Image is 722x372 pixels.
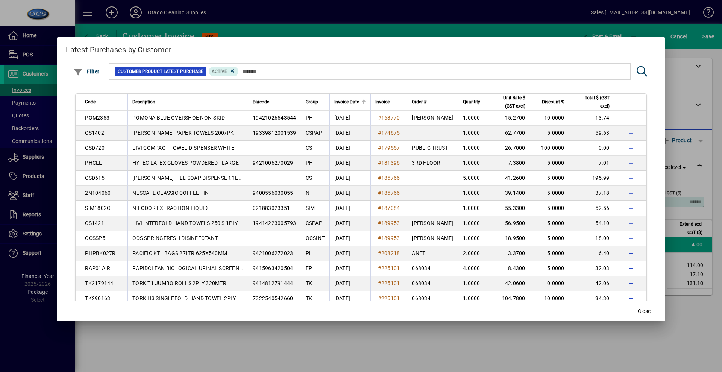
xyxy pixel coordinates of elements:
[378,190,381,196] span: #
[132,190,209,196] span: NESCAFE CLASSIC COFFEE TIN
[329,201,370,216] td: [DATE]
[253,295,293,301] span: 7322540542660
[541,98,571,106] div: Discount %
[575,111,620,126] td: 13.74
[463,98,480,106] span: Quantity
[375,98,403,106] div: Invoice
[638,307,651,315] span: Close
[575,186,620,201] td: 37.18
[132,235,218,241] span: OCS SPRINGFRESH DISINFECTANT
[496,94,532,110] div: Unit Rate $ (GST excl)
[536,111,575,126] td: 10.0000
[491,276,536,291] td: 42.0600
[491,171,536,186] td: 41.2600
[407,291,458,306] td: 068034
[375,174,403,182] a: #185766
[458,171,491,186] td: 5.0000
[536,276,575,291] td: 0.0000
[458,186,491,201] td: 1.0000
[536,261,575,276] td: 5.0000
[306,220,322,226] span: CSPAP
[375,264,403,272] a: #225101
[575,141,620,156] td: 0.00
[85,235,105,241] span: OCSSP5
[329,111,370,126] td: [DATE]
[536,291,575,306] td: 10.0000
[306,205,315,211] span: SIM
[378,145,381,151] span: #
[132,205,208,211] span: NILODOR EXTRACTION LIQUID
[496,94,525,110] span: Unit Rate $ (GST excl)
[463,98,487,106] div: Quantity
[491,111,536,126] td: 15.2700
[85,115,109,121] span: POM2353
[381,175,400,181] span: 185766
[458,231,491,246] td: 1.0000
[378,280,381,286] span: #
[306,265,312,271] span: FP
[381,205,400,211] span: 187084
[209,67,239,76] mat-chip: Product Activation Status: Active
[381,145,400,151] span: 179557
[329,216,370,231] td: [DATE]
[491,186,536,201] td: 39.1400
[132,250,227,256] span: PACIFIC KTL BAGS 27LTR 625X540MM
[306,280,312,286] span: TK
[491,216,536,231] td: 56.9500
[458,141,491,156] td: 1.0000
[85,280,113,286] span: TK2179144
[306,295,312,301] span: TK
[381,130,400,136] span: 174675
[381,250,400,256] span: 208218
[375,204,403,212] a: #187084
[85,130,104,136] span: CS1402
[132,160,239,166] span: HYTEC LATEX GLOVES POWDERED - LARGE
[575,231,620,246] td: 18.00
[575,201,620,216] td: 52.56
[85,190,111,196] span: 2N104060
[57,37,665,59] h2: Latest Purchases by Customer
[85,205,110,211] span: SIM1802C
[132,220,238,226] span: LIVI INTERFOLD HAND TOWELS 250'S 1PLY
[378,130,381,136] span: #
[458,216,491,231] td: 1.0000
[72,65,102,78] button: Filter
[306,145,312,151] span: CS
[407,261,458,276] td: 068034
[334,98,366,106] div: Invoice Date
[458,246,491,261] td: 2.0000
[378,250,381,256] span: #
[407,276,458,291] td: 068034
[85,98,96,106] span: Code
[491,261,536,276] td: 8.4300
[306,98,318,106] span: Group
[378,115,381,121] span: #
[375,189,403,197] a: #185766
[458,156,491,171] td: 1.0000
[329,186,370,201] td: [DATE]
[253,130,296,136] span: 19339812001539
[458,261,491,276] td: 4.0000
[375,249,403,257] a: #208218
[458,276,491,291] td: 1.0000
[458,111,491,126] td: 1.0000
[253,98,296,106] div: Barcode
[491,126,536,141] td: 62.7700
[542,98,564,106] span: Discount %
[536,231,575,246] td: 5.0000
[381,220,400,226] span: 189953
[334,98,359,106] span: Invoice Date
[575,171,620,186] td: 195.99
[85,265,110,271] span: RAP01AIR
[329,156,370,171] td: [DATE]
[329,126,370,141] td: [DATE]
[132,265,255,271] span: RAPIDCLEAN BIOLOGICAL URINAL SCREEN - M.A.
[458,291,491,306] td: 1.0000
[306,175,312,181] span: CS
[132,145,235,151] span: LIVI COMPACT TOWEL DISPENSER WHITE
[132,98,155,106] span: Description
[381,280,400,286] span: 225101
[306,130,322,136] span: CSPAP
[378,175,381,181] span: #
[85,145,105,151] span: CSD720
